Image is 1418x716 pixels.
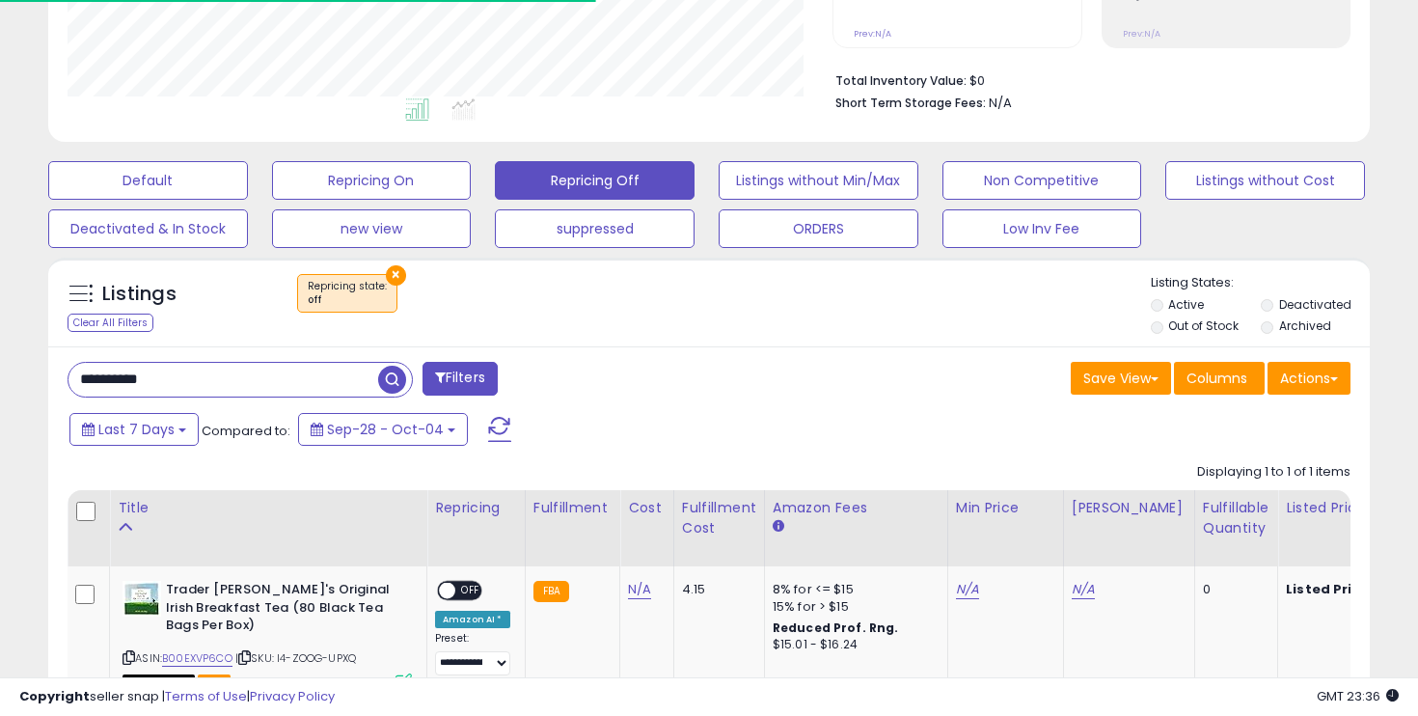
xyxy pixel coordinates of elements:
small: Amazon Fees. [773,518,784,536]
li: $0 [835,68,1336,91]
div: Displaying 1 to 1 of 1 items [1197,463,1350,482]
button: Last 7 Days [69,413,199,446]
button: Low Inv Fee [942,209,1142,248]
button: Actions [1268,362,1350,395]
a: N/A [956,580,979,599]
small: Prev: N/A [1123,28,1160,40]
label: Active [1168,296,1204,313]
b: Total Inventory Value: [835,72,967,89]
strong: Copyright [19,687,90,705]
span: Last 7 Days [98,420,175,439]
span: Sep-28 - Oct-04 [327,420,444,439]
div: Fulfillment Cost [682,498,756,538]
span: Columns [1186,369,1247,388]
a: Privacy Policy [250,687,335,705]
button: Save View [1071,362,1171,395]
div: off [308,293,387,307]
span: All listings that are currently out of stock and unavailable for purchase on Amazon [123,675,195,691]
div: [PERSON_NAME] [1072,498,1186,518]
b: Short Term Storage Fees: [835,95,986,111]
div: Title [118,498,419,518]
button: Default [48,161,248,200]
button: Repricing Off [495,161,695,200]
div: $15.01 - $16.24 [773,637,933,653]
div: Cost [628,498,666,518]
span: 2025-10-12 23:36 GMT [1317,687,1399,705]
div: 8% for <= $15 [773,581,933,598]
span: Compared to: [202,422,290,440]
small: Prev: N/A [854,28,891,40]
p: Listing States: [1151,274,1371,292]
span: OFF [455,583,486,599]
div: Amazon Fees [773,498,940,518]
button: Deactivated & In Stock [48,209,248,248]
b: Reduced Prof. Rng. [773,620,899,636]
div: 4.15 [682,581,750,598]
div: 15% for > $15 [773,598,933,616]
b: Trader [PERSON_NAME]'s Original Irish Breakfast Tea (80 Black Tea Bags Per Box) [166,581,400,640]
div: Repricing [435,498,517,518]
div: 0 [1203,581,1263,598]
small: FBA [533,581,569,602]
div: Amazon AI * [435,611,510,628]
label: Out of Stock [1168,317,1239,334]
h5: Listings [102,281,177,308]
div: Min Price [956,498,1055,518]
button: Repricing On [272,161,472,200]
b: Listed Price: [1286,580,1374,598]
button: Listings without Min/Max [719,161,918,200]
label: Deactivated [1279,296,1351,313]
button: new view [272,209,472,248]
label: Archived [1279,317,1331,334]
span: Repricing state : [308,279,387,308]
button: Filters [423,362,498,396]
a: B00EXVP6CO [162,650,232,667]
button: Columns [1174,362,1265,395]
a: N/A [1072,580,1095,599]
button: Non Competitive [942,161,1142,200]
button: ORDERS [719,209,918,248]
a: Terms of Use [165,687,247,705]
button: Listings without Cost [1165,161,1365,200]
div: Fulfillable Quantity [1203,498,1269,538]
button: × [386,265,406,286]
button: suppressed [495,209,695,248]
span: FBA [198,675,231,691]
span: N/A [989,94,1012,112]
a: N/A [628,580,651,599]
span: | SKU: I4-ZOOG-UPXQ [235,650,356,666]
div: Fulfillment [533,498,612,518]
img: 41v8wwTgWFL._SL40_.jpg [123,581,161,617]
div: Preset: [435,632,510,675]
div: Clear All Filters [68,314,153,332]
button: Sep-28 - Oct-04 [298,413,468,446]
div: seller snap | | [19,688,335,706]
